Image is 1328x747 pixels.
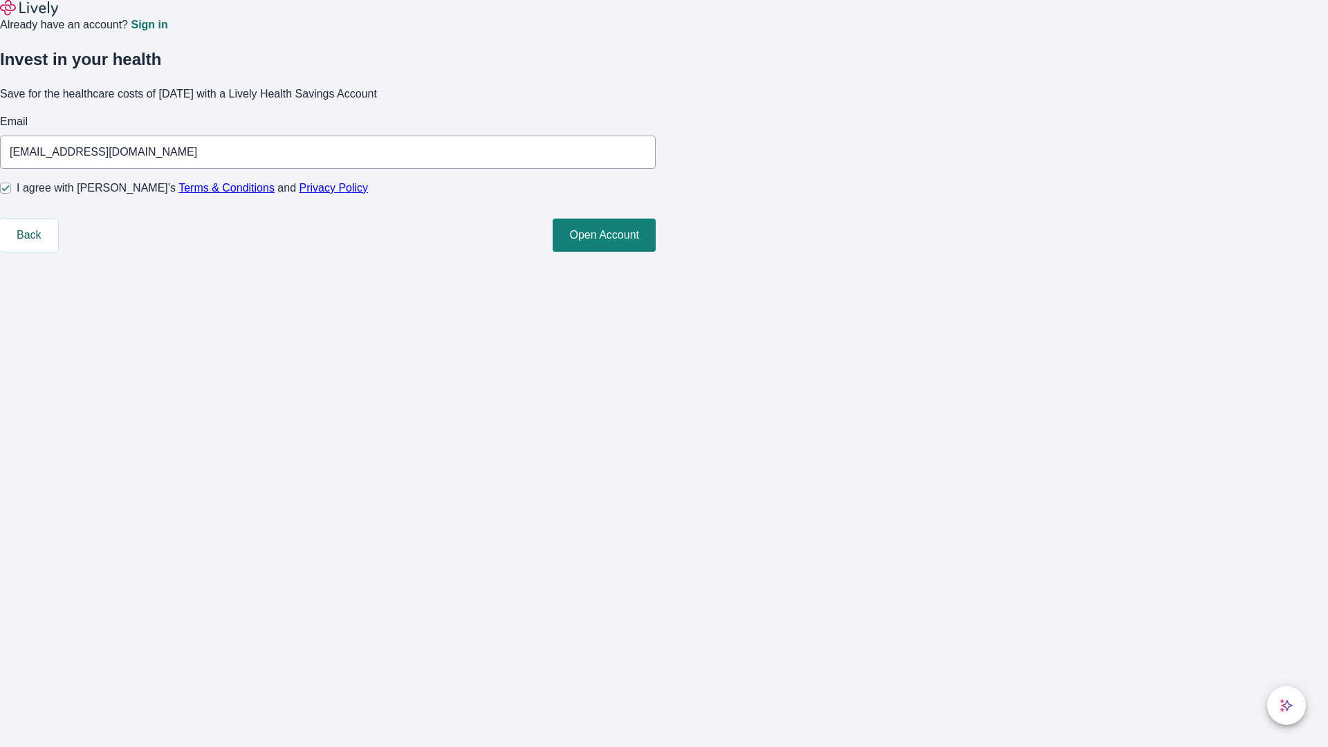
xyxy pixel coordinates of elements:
a: Sign in [131,19,167,30]
button: Open Account [553,219,656,252]
button: chat [1267,686,1306,725]
span: I agree with [PERSON_NAME]’s and [17,180,368,196]
a: Privacy Policy [299,182,369,194]
svg: Lively AI Assistant [1280,699,1293,712]
a: Terms & Conditions [178,182,275,194]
